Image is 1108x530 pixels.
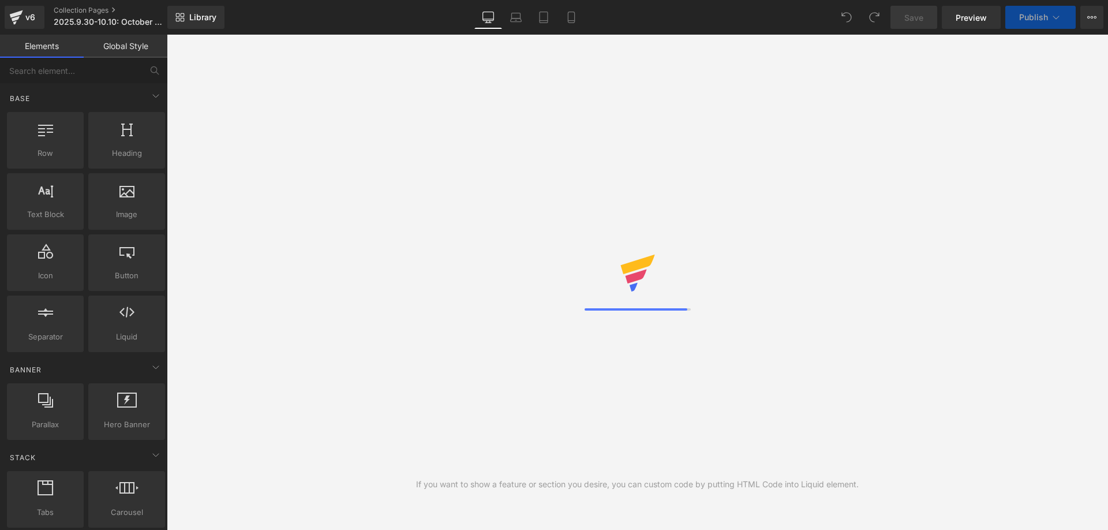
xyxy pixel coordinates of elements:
a: Preview [942,6,1001,29]
button: Undo [835,6,858,29]
a: v6 [5,6,44,29]
a: New Library [167,6,224,29]
a: Desktop [474,6,502,29]
span: Text Block [10,208,80,221]
button: More [1080,6,1103,29]
button: Redo [863,6,886,29]
span: Save [904,12,923,24]
span: Separator [10,331,80,343]
span: Base [9,93,31,104]
span: Icon [10,270,80,282]
span: Image [92,208,162,221]
a: Laptop [502,6,530,29]
a: Global Style [84,35,167,58]
span: Liquid [92,331,162,343]
span: Parallax [10,419,80,431]
a: Tablet [530,6,557,29]
span: Banner [9,364,43,375]
span: Library [189,12,216,23]
div: v6 [23,10,38,25]
button: Publish [1005,6,1076,29]
span: 2025.9.30-10.10: October Massive sale [54,17,164,27]
a: Mobile [557,6,585,29]
span: Preview [956,12,987,24]
span: Heading [92,147,162,159]
span: Publish [1019,13,1048,22]
span: Stack [9,452,37,463]
span: Tabs [10,506,80,518]
span: Row [10,147,80,159]
a: Collection Pages [54,6,186,15]
span: Hero Banner [92,419,162,431]
span: Button [92,270,162,282]
span: Carousel [92,506,162,518]
div: If you want to show a feature or section you desire, you can custom code by putting HTML Code int... [416,478,859,491]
